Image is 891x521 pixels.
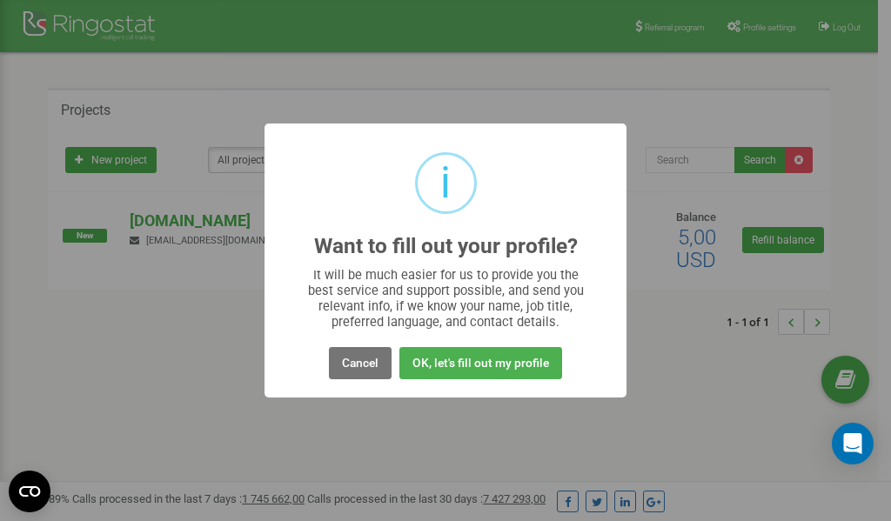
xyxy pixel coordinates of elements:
button: Cancel [329,347,392,379]
button: OK, let's fill out my profile [399,347,562,379]
div: It will be much easier for us to provide you the best service and support possible, and send you ... [299,267,593,330]
button: Open CMP widget [9,471,50,512]
div: i [440,155,451,211]
div: Open Intercom Messenger [832,423,874,464]
h2: Want to fill out your profile? [314,235,578,258]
